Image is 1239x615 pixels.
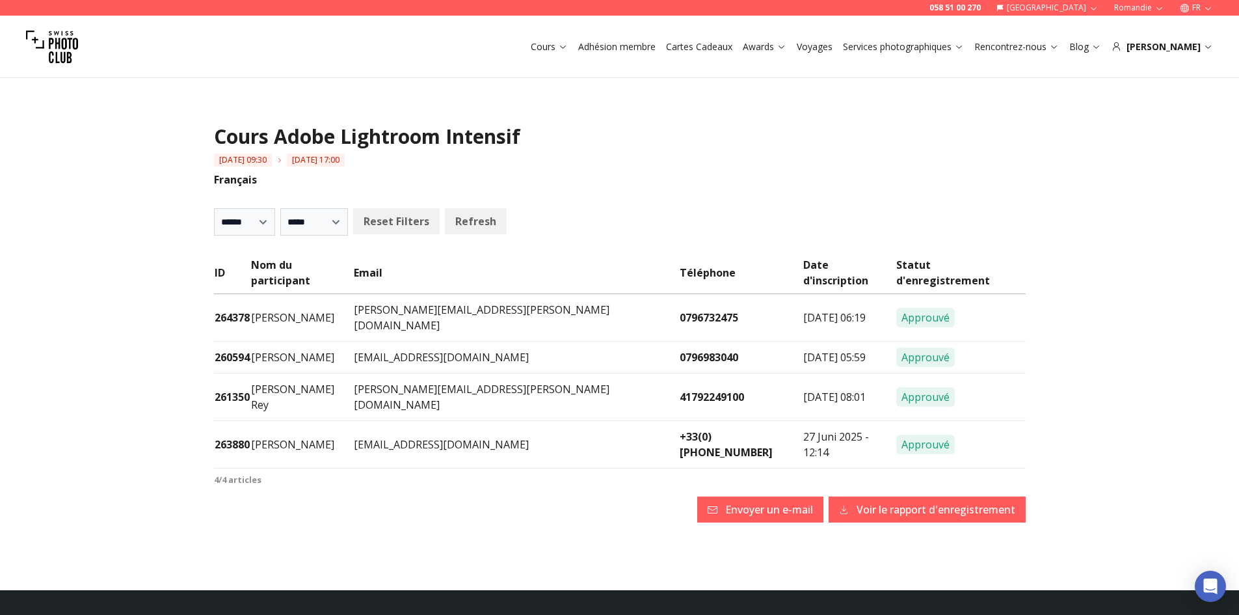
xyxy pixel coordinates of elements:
[679,256,803,294] td: Téléphone
[1112,40,1213,53] div: [PERSON_NAME]
[797,40,833,53] a: Voyages
[803,421,896,469] td: 27 Juni 2025 - 12:14
[803,294,896,342] td: [DATE] 06:19
[214,154,272,167] span: [DATE] 09:30
[353,342,678,374] td: [EMAIL_ADDRESS][DOMAIN_NAME]
[792,38,838,56] button: Voyages
[843,40,964,53] a: Services photographiques
[697,497,823,523] button: Envoyer un e-mail
[250,256,354,294] td: Nom du participant
[353,374,678,421] td: [PERSON_NAME][EMAIL_ADDRESS][PERSON_NAME][DOMAIN_NAME]
[214,294,250,342] td: 264378
[364,213,429,229] b: Reset Filters
[838,38,969,56] button: Services photographiques
[287,154,345,167] span: [DATE] 17:00
[896,256,1025,294] td: Statut d'enregistrement
[803,256,896,294] td: Date d'inscription
[26,21,78,73] img: Swiss photo club
[969,38,1064,56] button: Rencontrez-nous
[214,172,1026,187] p: Français
[680,350,738,364] a: 0796983040
[214,256,250,294] td: ID
[214,474,261,485] b: 4 / 4 articles
[250,374,354,421] td: [PERSON_NAME] Rey
[803,342,896,374] td: [DATE] 05:59
[666,40,732,53] a: Cartes Cadeaux
[214,342,250,374] td: 260594
[353,421,678,469] td: [EMAIL_ADDRESS][DOMAIN_NAME]
[578,40,656,53] a: Adhésion membre
[214,374,250,421] td: 261350
[214,125,1026,148] h1: Cours Adobe Lightroom Intensif
[661,38,738,56] button: Cartes Cadeaux
[829,497,1026,523] button: Voir le rapport d'enregistrement
[803,374,896,421] td: [DATE] 08:01
[250,294,354,342] td: [PERSON_NAME]
[250,421,354,469] td: [PERSON_NAME]
[896,308,955,327] span: Approuvé
[250,342,354,374] td: [PERSON_NAME]
[573,38,661,56] button: Adhésion membre
[896,435,955,454] span: Approuvé
[353,256,678,294] td: Email
[531,40,568,53] a: Cours
[1064,38,1106,56] button: Blog
[738,38,792,56] button: Awards
[455,213,496,229] b: Refresh
[896,387,955,407] span: Approuvé
[353,294,678,342] td: [PERSON_NAME][EMAIL_ADDRESS][PERSON_NAME][DOMAIN_NAME]
[680,310,738,325] a: 0796732475
[929,3,981,13] a: 058 51 00 270
[526,38,573,56] button: Cours
[680,430,773,459] a: +33(0)[PHONE_NUMBER]
[214,421,250,469] td: 263880
[1195,571,1226,602] div: Open Intercom Messenger
[353,208,440,234] button: Reset Filters
[743,40,786,53] a: Awards
[974,40,1059,53] a: Rencontrez-nous
[445,208,507,234] button: Refresh
[896,348,955,367] span: Approuvé
[680,390,744,404] a: 41792249100
[1069,40,1101,53] a: Blog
